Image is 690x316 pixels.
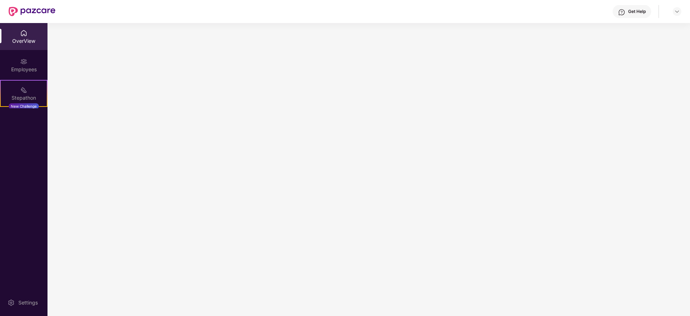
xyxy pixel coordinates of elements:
[20,30,27,37] img: svg+xml;base64,PHN2ZyBpZD0iSG9tZSIgeG1sbnM9Imh0dHA6Ly93d3cudzMub3JnLzIwMDAvc3ZnIiB3aWR0aD0iMjAiIG...
[9,103,39,109] div: New Challenge
[674,9,680,14] img: svg+xml;base64,PHN2ZyBpZD0iRHJvcGRvd24tMzJ4MzIiIHhtbG5zPSJodHRwOi8vd3d3LnczLm9yZy8yMDAwL3N2ZyIgd2...
[1,94,47,101] div: Stepathon
[9,7,55,16] img: New Pazcare Logo
[20,58,27,65] img: svg+xml;base64,PHN2ZyBpZD0iRW1wbG95ZWVzIiB4bWxucz0iaHR0cDovL3d3dy53My5vcmcvMjAwMC9zdmciIHdpZHRoPS...
[628,9,646,14] div: Get Help
[8,299,15,306] img: svg+xml;base64,PHN2ZyBpZD0iU2V0dGluZy0yMHgyMCIgeG1sbnM9Imh0dHA6Ly93d3cudzMub3JnLzIwMDAvc3ZnIiB3aW...
[20,86,27,94] img: svg+xml;base64,PHN2ZyB4bWxucz0iaHR0cDovL3d3dy53My5vcmcvMjAwMC9zdmciIHdpZHRoPSIyMSIgaGVpZ2h0PSIyMC...
[618,9,625,16] img: svg+xml;base64,PHN2ZyBpZD0iSGVscC0zMngzMiIgeG1sbnM9Imh0dHA6Ly93d3cudzMub3JnLzIwMDAvc3ZnIiB3aWR0aD...
[16,299,40,306] div: Settings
